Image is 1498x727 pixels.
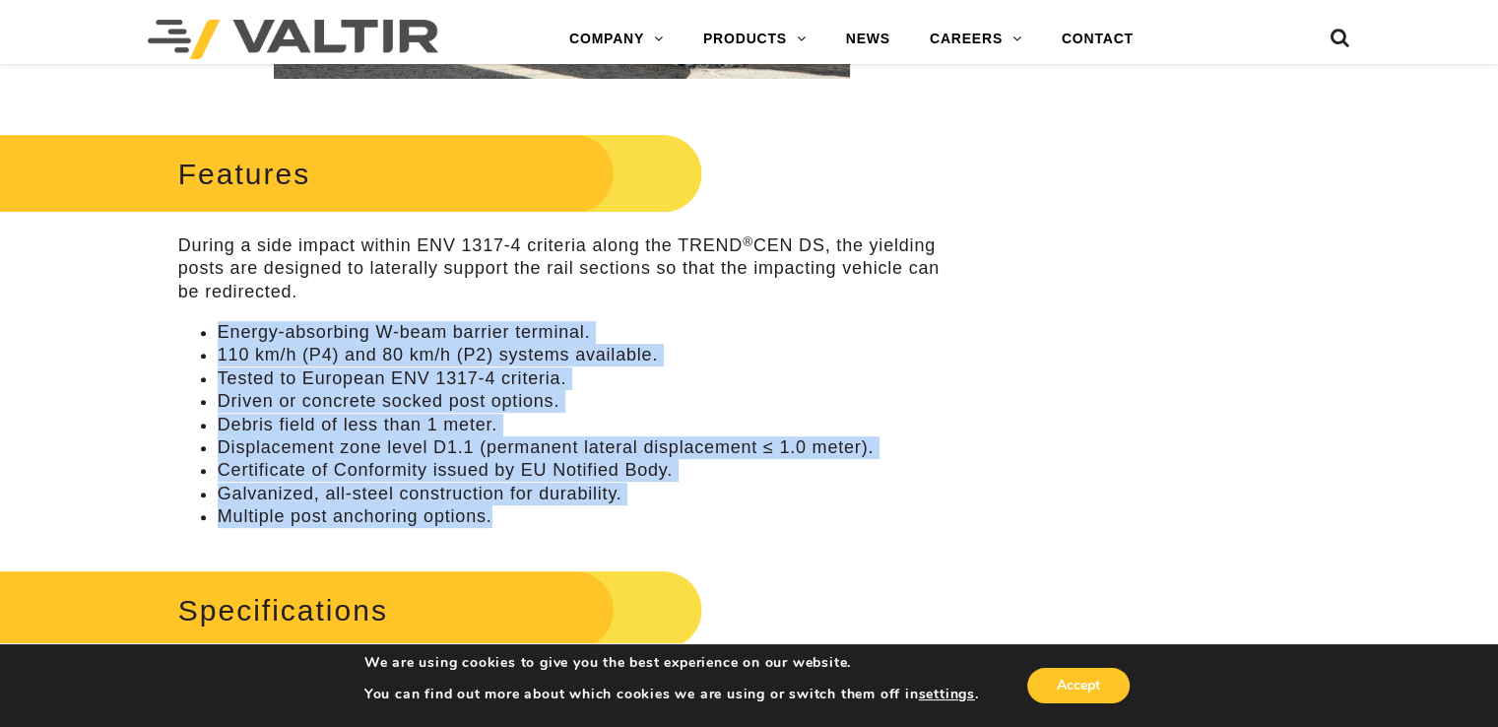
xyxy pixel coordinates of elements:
li: Certificate of Conformity issued by EU Notified Body. [218,459,945,482]
li: Galvanized, all-steel construction for durability. [218,483,945,505]
a: CONTACT [1042,20,1153,59]
a: CAREERS [910,20,1042,59]
p: During a side impact within ENV 1317-4 criteria along the TREND CEN DS, the yielding posts are de... [178,234,945,303]
a: PRODUCTS [684,20,826,59]
li: Driven or concrete socked post options. [218,390,945,413]
li: Energy-absorbing W-beam barrier terminal. [218,321,945,344]
li: Tested to European ENV 1317-4 criteria. [218,367,945,390]
a: NEWS [826,20,910,59]
a: COMPANY [550,20,684,59]
img: Valtir [148,20,438,59]
button: settings [918,686,974,703]
li: Debris field of less than 1 meter. [218,414,945,436]
button: Accept [1027,668,1130,703]
li: Multiple post anchoring options. [218,505,945,528]
p: We are using cookies to give you the best experience on our website. [364,654,979,672]
li: 110 km/h (P4) and 80 km/h (P2) systems available. [218,344,945,366]
sup: ® [743,234,753,249]
p: You can find out more about which cookies we are using or switch them off in . [364,686,979,703]
li: Displacement zone level D1.1 (permanent lateral displacement ≤ 1.0 meter). [218,436,945,459]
